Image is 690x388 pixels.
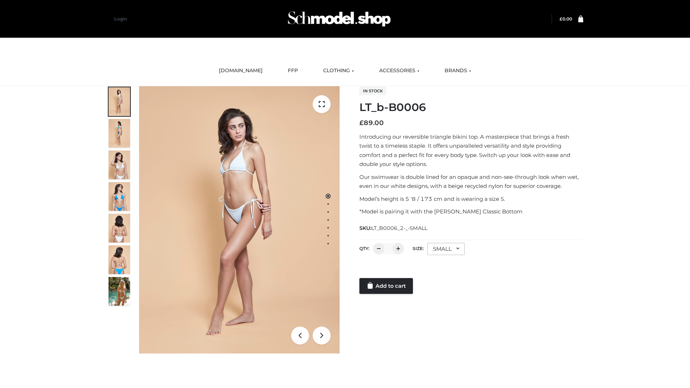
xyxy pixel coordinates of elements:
[359,207,583,216] p: *Model is pairing it with the [PERSON_NAME] Classic Bottom
[427,243,465,255] div: SMALL
[114,16,127,22] a: Login
[285,5,393,33] img: Schmodel Admin 964
[359,119,364,127] span: £
[560,16,572,22] bdi: 0.00
[359,194,583,204] p: Model’s height is 5 ‘8 / 173 cm and is wearing a size S.
[359,278,413,294] a: Add to cart
[371,225,427,231] span: LT_B0006_2-_-SMALL
[318,63,359,79] a: CLOTHING
[109,119,130,148] img: ArielClassicBikiniTop_CloudNine_AzureSky_OW114ECO_2-scaled.jpg
[109,277,130,306] img: Arieltop_CloudNine_AzureSky2.jpg
[439,63,477,79] a: BRANDS
[109,151,130,179] img: ArielClassicBikiniTop_CloudNine_AzureSky_OW114ECO_3-scaled.jpg
[359,87,386,95] span: In stock
[139,86,340,354] img: ArielClassicBikiniTop_CloudNine_AzureSky_OW114ECO_1
[109,182,130,211] img: ArielClassicBikiniTop_CloudNine_AzureSky_OW114ECO_4-scaled.jpg
[560,16,562,22] span: £
[109,87,130,116] img: ArielClassicBikiniTop_CloudNine_AzureSky_OW114ECO_1-scaled.jpg
[374,63,425,79] a: ACCESSORIES
[359,172,583,191] p: Our swimwear is double lined for an opaque and non-see-through look when wet, even in our white d...
[359,132,583,169] p: Introducing our reversible triangle bikini top. A masterpiece that brings a fresh twist to a time...
[413,246,424,251] label: Size:
[282,63,303,79] a: FFP
[560,16,572,22] a: £0.00
[359,101,583,114] h1: LT_b-B0006
[359,119,384,127] bdi: 89.00
[213,63,268,79] a: [DOMAIN_NAME]
[359,224,428,232] span: SKU:
[359,246,369,251] label: QTY:
[109,214,130,242] img: ArielClassicBikiniTop_CloudNine_AzureSky_OW114ECO_7-scaled.jpg
[109,245,130,274] img: ArielClassicBikiniTop_CloudNine_AzureSky_OW114ECO_8-scaled.jpg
